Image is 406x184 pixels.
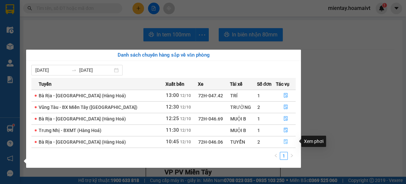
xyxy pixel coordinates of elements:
[180,116,191,121] span: 12/10
[31,51,296,59] div: Danh sách chuyến hàng sắp về văn phòng
[180,105,191,110] span: 12/10
[230,138,257,146] div: TUYỂN
[39,128,101,133] span: Trưng Nhị - BXMT (Hàng Hoá)
[166,92,179,98] span: 13:00
[257,80,272,88] span: Số đơn
[283,128,288,133] span: file-done
[39,105,137,110] span: Vũng Tàu - BX Miền Tây ([GEOGRAPHIC_DATA])
[283,139,288,145] span: file-done
[257,139,260,145] span: 2
[276,80,289,88] span: Tác vụ
[198,93,223,98] span: 72H-047.42
[257,128,260,133] span: 1
[166,127,179,133] span: 11:30
[166,80,184,88] span: Xuất bến
[230,127,257,134] div: MUỘI B
[230,80,242,88] span: Tài xế
[166,139,179,145] span: 10:45
[257,93,260,98] span: 1
[71,68,77,73] span: to
[198,80,203,88] span: Xe
[198,139,223,145] span: 72H-046.06
[274,154,278,158] span: left
[283,105,288,110] span: file-done
[280,152,288,160] li: 1
[290,154,294,158] span: right
[230,104,257,111] div: TRƯỜNG
[301,136,326,147] div: Xem phơi
[283,116,288,121] span: file-done
[280,152,287,160] a: 1
[272,152,280,160] li: Previous Page
[71,68,77,73] span: swap-right
[276,137,295,147] button: file-done
[288,152,296,160] li: Next Page
[276,114,295,124] button: file-done
[276,90,295,101] button: file-done
[39,139,126,145] span: Bà Rịa - [GEOGRAPHIC_DATA] (Hàng Hoá)
[283,93,288,98] span: file-done
[39,93,126,98] span: Bà Rịa - [GEOGRAPHIC_DATA] (Hàng Hoá)
[257,105,260,110] span: 2
[198,116,223,121] span: 72H-046.69
[180,140,191,144] span: 12/10
[288,152,296,160] button: right
[166,115,179,121] span: 12:25
[180,128,191,133] span: 12/10
[230,115,257,122] div: MUỘI B
[276,125,295,136] button: file-done
[257,116,260,121] span: 1
[79,67,113,74] input: Đến ngày
[180,93,191,98] span: 12/10
[35,67,69,74] input: Từ ngày
[39,116,126,121] span: Bà Rịa - [GEOGRAPHIC_DATA] (Hàng Hoá)
[166,104,179,110] span: 12:30
[272,152,280,160] button: left
[230,92,257,99] div: TRÍ
[39,80,52,88] span: Tuyến
[276,102,295,113] button: file-done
